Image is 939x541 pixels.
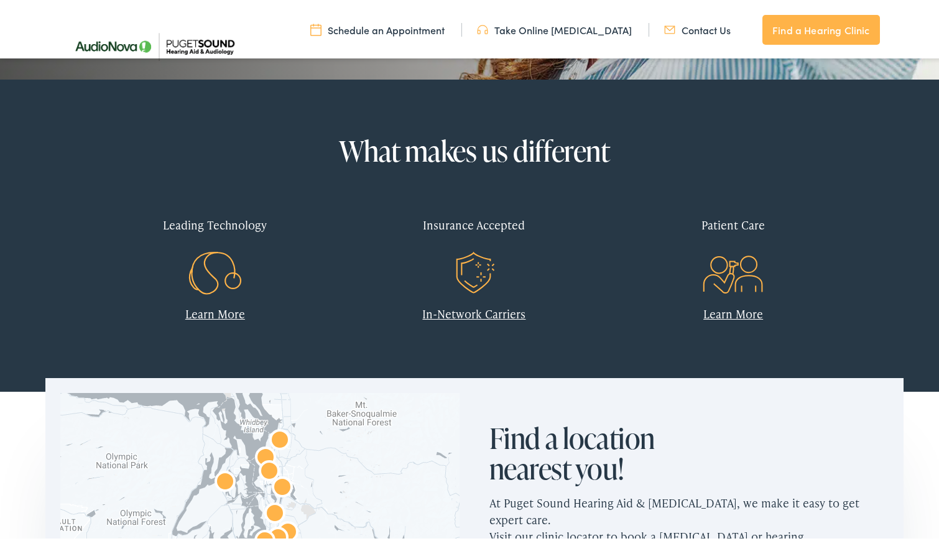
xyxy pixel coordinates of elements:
a: Insurance Accepted [354,204,594,278]
a: Schedule an Appointment [310,21,445,34]
img: utility icon [664,21,675,34]
a: Patient Care [613,204,854,278]
div: Puget Sound Hearing Aid &#038; Audiology by AudioNova [265,424,295,454]
h2: Find a location nearest you! [489,420,688,482]
div: AudioNova [267,471,297,501]
a: Learn More [703,303,763,319]
a: Leading Technology [95,204,336,278]
a: Contact Us [664,21,731,34]
div: Patient Care [613,204,854,241]
div: AudioNova [260,497,290,527]
a: Learn More [185,303,245,319]
img: utility icon [310,21,321,34]
h2: What makes us different [95,133,854,164]
div: Insurance Accepted [354,204,594,241]
a: Find a Hearing Clinic [762,12,879,42]
div: AudioNova [210,466,240,496]
a: Take Online [MEDICAL_DATA] [477,21,632,34]
div: AudioNova [254,455,284,485]
img: utility icon [477,21,488,34]
div: Leading Technology [95,204,336,241]
div: AudioNova [251,442,280,471]
a: In-Network Carriers [422,303,525,319]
